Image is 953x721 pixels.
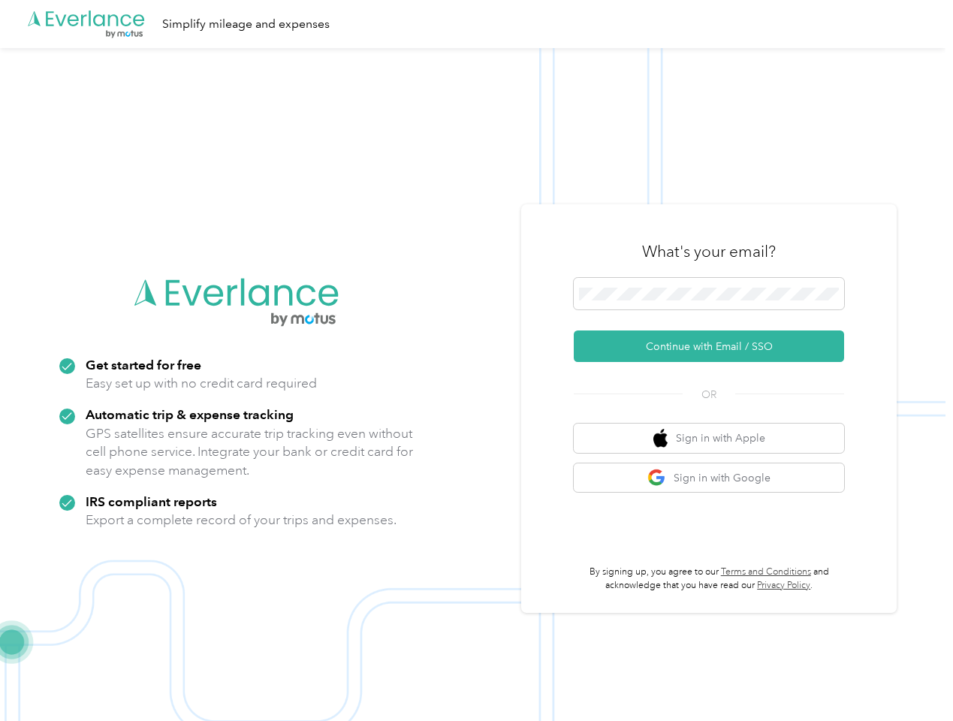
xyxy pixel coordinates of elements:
p: By signing up, you agree to our and acknowledge that you have read our . [574,566,844,592]
p: Easy set up with no credit card required [86,374,317,393]
a: Terms and Conditions [721,566,811,578]
p: GPS satellites ensure accurate trip tracking even without cell phone service. Integrate your bank... [86,424,414,480]
strong: IRS compliant reports [86,493,217,509]
button: Continue with Email / SSO [574,330,844,362]
button: google logoSign in with Google [574,463,844,493]
img: google logo [647,469,666,487]
span: OR [683,387,735,403]
div: Simplify mileage and expenses [162,15,330,34]
strong: Automatic trip & expense tracking [86,406,294,422]
img: apple logo [653,429,668,448]
h3: What's your email? [642,241,776,262]
p: Export a complete record of your trips and expenses. [86,511,397,529]
a: Privacy Policy [757,580,810,591]
strong: Get started for free [86,357,201,373]
button: apple logoSign in with Apple [574,424,844,453]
